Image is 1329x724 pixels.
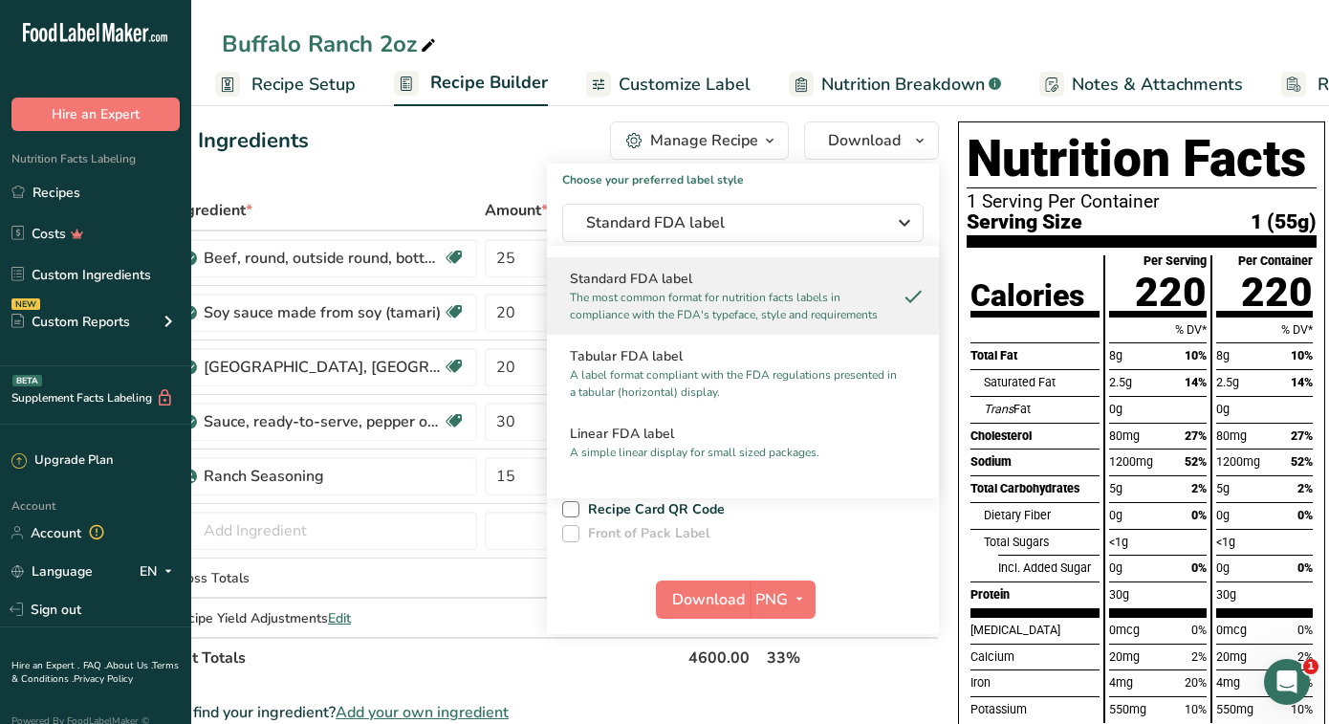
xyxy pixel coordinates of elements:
[430,70,548,96] span: Recipe Builder
[204,247,443,270] div: Beef, round, outside round, bottom round, steak, separable lean and fat, trimmed to 0" fat, all g...
[1297,623,1313,637] span: 0%
[1109,702,1146,716] span: 550mg
[804,121,939,160] button: Download
[106,659,152,672] a: About Us .
[328,609,351,627] span: Edit
[1039,63,1243,106] a: Notes & Attachments
[755,588,788,611] span: PNG
[1216,535,1235,549] span: <1g
[821,72,985,98] span: Nutrition Breakdown
[1185,348,1207,362] span: 10%
[984,396,1100,423] div: Fat
[750,581,816,619] button: PNG
[1109,317,1206,343] div: % DV*
[1238,255,1313,268] div: Per Container
[650,129,758,152] div: Manage Recipe
[970,423,1100,450] div: Cholesterol
[11,312,130,332] div: Custom Reports
[570,366,899,401] p: A label format compliant with the FDA regulations presented in a tabular (horizontal) display.
[222,27,440,61] div: Buffalo Ranch 2oz
[1216,402,1230,416] span: 0g
[168,637,685,677] th: Net Totals
[970,669,1100,696] div: Iron
[1109,375,1132,389] span: 2.5g
[1216,481,1230,495] span: 5g
[1191,481,1207,495] span: 2%
[579,525,710,542] span: Front of Pack Label
[579,501,726,518] span: Recipe Card QR Code
[970,449,1100,475] div: Sodium
[789,63,1001,106] a: Nutrition Breakdown
[1216,428,1247,443] span: 80mg
[336,701,509,724] span: Add your own ingredient
[970,581,1100,608] div: Protein
[1216,317,1313,343] div: % DV*
[1251,211,1317,231] span: 1 (55g)
[11,555,93,588] a: Language
[1109,402,1122,416] span: 0g
[984,402,1013,416] i: Trans
[1109,587,1129,602] span: 30g
[172,512,477,550] input: Add Ingredient
[562,204,924,242] button: Standard FDA label
[1109,508,1122,522] span: 0g
[1185,375,1207,389] span: 14%
[763,637,852,677] th: 33%
[1297,649,1313,664] span: 2%
[204,465,443,488] div: Ranch Seasoning
[204,301,443,324] div: Soy sauce made from soy (tamari)
[570,424,916,444] h2: Linear FDA label
[172,199,252,222] span: Ingredient
[251,72,356,98] span: Recipe Setup
[970,342,1100,369] div: Total Fat
[656,581,750,619] button: Download
[1216,348,1230,362] span: 8g
[570,484,916,504] h2: Simplified FDA label
[998,555,1100,581] div: Incl. Added Sugar
[586,211,873,234] span: Standard FDA label
[828,129,901,152] span: Download
[1216,587,1236,602] span: 30g
[967,211,1082,231] span: Serving Size
[1144,255,1207,268] div: Per Serving
[11,98,180,131] button: Hire an Expert
[1264,659,1310,705] iframe: Intercom live chat
[1109,623,1140,637] span: 0mcg
[1185,454,1207,469] span: 52%
[1216,702,1253,716] span: 550mg
[967,130,1317,188] h1: Nutrition Facts
[1135,269,1207,316] span: 220
[1297,508,1313,522] span: 0%
[152,125,309,157] div: Add Ingredients
[172,608,477,628] div: Recipe Yield Adjustments
[570,444,899,461] p: A simple linear display for small sized packages.
[1216,454,1260,469] span: 1200mg
[970,644,1100,670] div: Calcium
[12,375,42,386] div: BETA
[1297,481,1313,495] span: 2%
[1109,454,1153,469] span: 1200mg
[485,199,548,222] span: Amount
[619,72,751,98] span: Customize Label
[172,568,477,588] div: Gross Totals
[1291,702,1313,716] span: 10%
[1291,454,1313,469] span: 52%
[672,588,745,611] span: Download
[984,529,1100,556] div: Total Sugars
[1072,72,1243,98] span: Notes & Attachments
[1185,428,1207,443] span: 27%
[215,63,356,106] a: Recipe Setup
[1109,560,1122,575] span: 0g
[1109,535,1128,549] span: <1g
[1109,428,1140,443] span: 80mg
[1185,702,1207,716] span: 10%
[685,637,763,677] th: 4600.00
[1191,508,1207,522] span: 0%
[984,502,1100,529] div: Dietary Fiber
[610,121,789,160] button: Manage Recipe
[1109,481,1122,495] span: 5g
[1185,675,1207,690] span: 20%
[1191,623,1207,637] span: 0%
[140,559,180,582] div: EN
[83,659,106,672] a: FAQ .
